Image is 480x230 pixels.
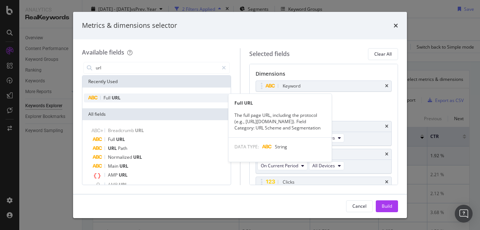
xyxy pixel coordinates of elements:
span: AMP [108,172,119,178]
div: Recently Used [82,76,231,88]
div: Selected fields [249,50,290,58]
div: times [394,21,398,30]
div: Keywordtimes [256,80,392,92]
div: Keyword [283,82,300,90]
span: Breadcrumb [108,127,135,134]
div: times [385,180,388,184]
span: Normalized [108,154,133,160]
span: On Current Period [261,162,298,169]
div: Build [382,203,392,209]
span: Full [103,95,112,101]
div: Dimensions [256,70,392,80]
div: times [385,124,388,129]
span: URL [119,172,128,178]
input: Search by field name [95,62,218,73]
span: DATA TYPE: [234,144,259,150]
span: URL [133,154,142,160]
div: Cancel [352,203,366,209]
span: URL [108,145,118,151]
button: On Current Period [257,161,308,170]
button: All Devices [309,161,344,170]
span: AMP [108,181,119,188]
div: Clear All [374,51,392,57]
span: Main [108,163,119,169]
button: Build [376,200,398,212]
span: URL [116,136,125,142]
div: ClickstimesOn Current PeriodAll Devices [256,177,392,201]
div: modal [73,12,407,218]
span: URL [119,181,128,188]
div: Full URL [229,100,332,106]
span: Full [108,136,116,142]
span: String [275,144,287,150]
div: Clicks [283,178,295,186]
div: All fields [82,108,231,120]
span: URL [119,163,128,169]
span: All Devices [312,162,335,169]
span: URL [112,95,121,101]
button: Clear All [368,48,398,60]
span: URL [135,127,144,134]
div: The full page URL, including the protocol (e.g., [URL][DOMAIN_NAME]). Field Category: URL Scheme ... [229,112,332,131]
div: Metrics & dimensions selector [82,21,177,30]
div: Available fields [82,48,124,56]
div: times [385,84,388,88]
div: Open Intercom Messenger [455,205,473,223]
button: Cancel [346,200,373,212]
div: times [385,152,388,157]
span: Path [118,145,127,151]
